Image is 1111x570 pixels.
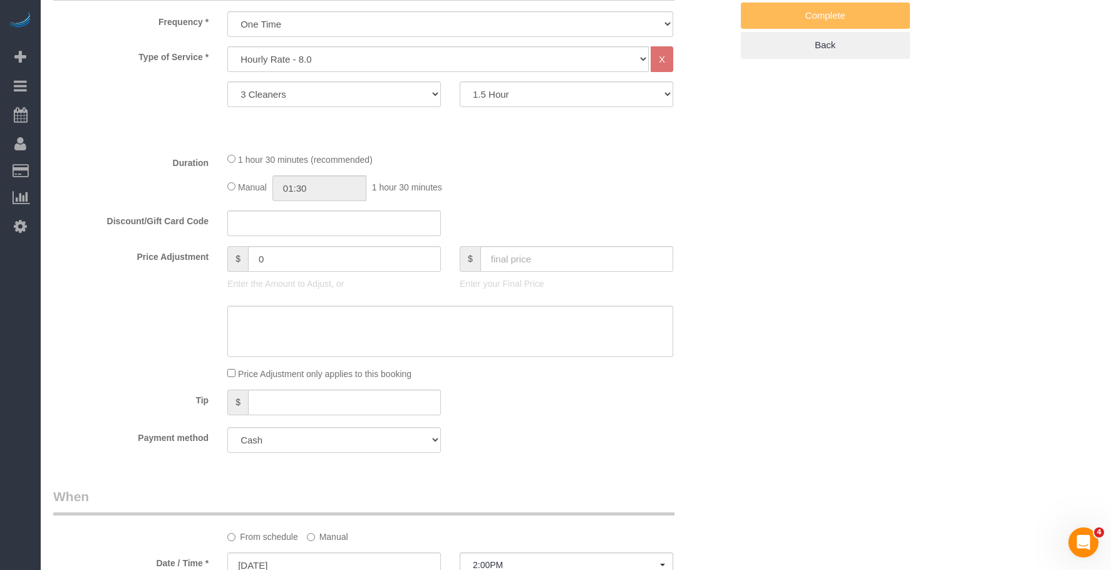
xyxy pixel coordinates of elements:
[227,277,441,290] p: Enter the Amount to Adjust, or
[44,390,218,407] label: Tip
[372,182,442,192] span: 1 hour 30 minutes
[238,155,373,165] span: 1 hour 30 minutes (recommended)
[8,13,33,30] img: Automaid Logo
[44,152,218,169] label: Duration
[1094,527,1104,537] span: 4
[460,277,673,290] p: Enter your Final Price
[307,533,315,541] input: Manual
[227,533,235,541] input: From schedule
[238,369,411,379] span: Price Adjustment only applies to this booking
[44,427,218,444] label: Payment method
[44,11,218,28] label: Frequency *
[44,46,218,63] label: Type of Service *
[53,487,674,516] legend: When
[227,390,248,415] span: $
[44,246,218,263] label: Price Adjustment
[238,182,267,192] span: Manual
[227,526,298,543] label: From schedule
[480,246,673,272] input: final price
[307,526,348,543] label: Manual
[460,246,480,272] span: $
[1068,527,1098,557] iframe: Intercom live chat
[227,246,248,272] span: $
[44,552,218,569] label: Date / Time *
[44,210,218,227] label: Discount/Gift Card Code
[473,560,660,570] span: 2:00PM
[741,32,910,58] a: Back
